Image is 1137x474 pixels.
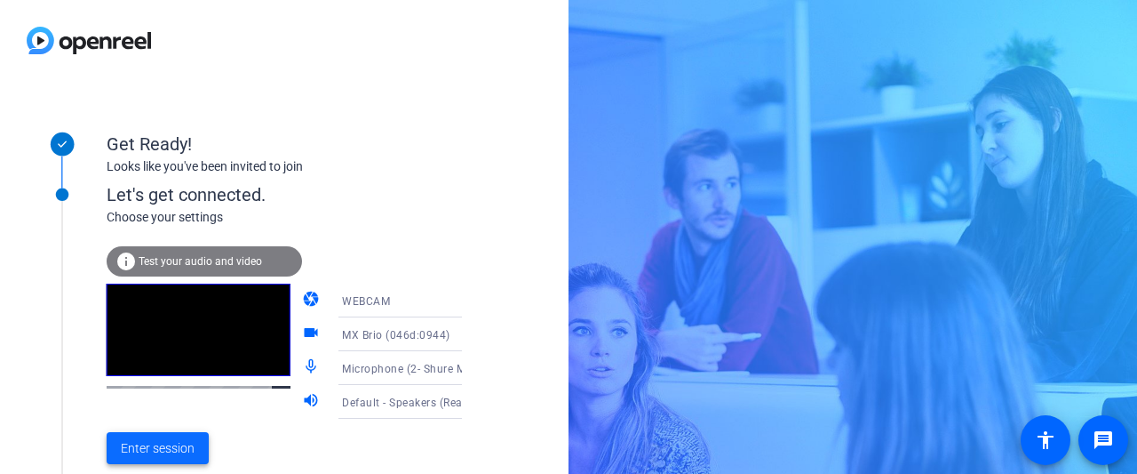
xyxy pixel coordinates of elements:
[115,251,137,272] mat-icon: info
[107,131,462,157] div: Get Ready!
[139,255,262,268] span: Test your audio and video
[342,395,534,409] span: Default - Speakers (Realtek(R) Audio)
[302,391,323,413] mat-icon: volume_up
[107,181,498,208] div: Let's get connected.
[1093,430,1114,451] mat-icon: message
[1035,430,1056,451] mat-icon: accessibility
[342,329,450,341] span: MX Brio (046d:0944)
[342,361,557,375] span: Microphone (2- Shure MV7+) (14ed:1019)
[107,208,498,227] div: Choose your settings
[107,157,462,176] div: Looks like you've been invited to join
[342,295,390,308] span: WEBCAM
[302,324,323,345] mat-icon: videocam
[121,439,195,458] span: Enter session
[107,432,209,464] button: Enter session
[302,358,323,379] mat-icon: mic_none
[302,290,323,311] mat-icon: camera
